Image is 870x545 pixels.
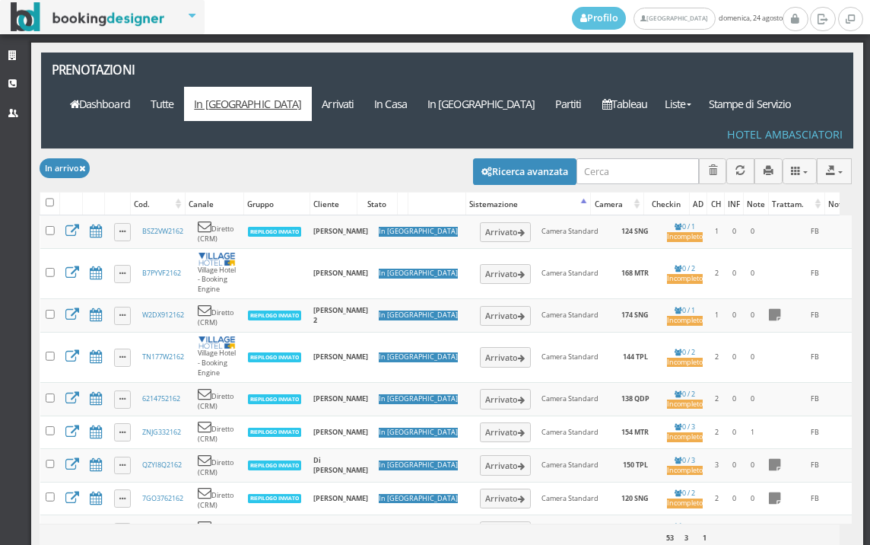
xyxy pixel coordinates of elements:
div: Incompleto [667,274,703,284]
td: 2 [708,332,726,383]
div: AD [690,193,706,215]
div: In [GEOGRAPHIC_DATA] [379,461,458,470]
b: 154 MTR [621,427,649,437]
td: 3 [843,482,869,515]
img: c1bf4543417a11ec8a5106403f595ea8.png [198,336,236,349]
td: 3 [843,299,869,332]
td: Village Hotel - Booking Engine [192,332,242,383]
td: 0 [743,299,762,332]
b: RIEPILOGO INVIATO [250,312,299,319]
b: RIEPILOGO INVIATO [250,354,299,361]
a: In [GEOGRAPHIC_DATA] [184,87,312,121]
a: RIEPILOGO INVIATO [247,226,303,236]
div: Incompleto [667,358,703,368]
h4: Hotel Ambasciatori [727,128,843,141]
div: Incompleto [667,316,703,326]
td: 0 [743,215,762,248]
a: 0 / 2Incompleto [667,389,703,410]
button: Arrivato [480,306,531,326]
td: 0 [726,299,742,332]
a: RIEPILOGO INVIATO [247,492,303,502]
button: Arrivato [480,422,531,442]
div: Gruppo [244,193,309,215]
div: Incompleto [667,400,703,410]
td: 0 [726,215,742,248]
td: 0 [726,248,742,299]
td: Diretto (CRM) [192,383,242,416]
td: Village Hotel - Booking Engine [192,248,242,299]
td: FB [787,416,843,448]
b: [PERSON_NAME] [313,352,368,362]
a: Profilo [572,7,627,30]
td: 0 [726,332,742,383]
td: 0 [743,248,762,299]
div: Trattam. [769,193,824,215]
div: In [GEOGRAPHIC_DATA] [379,494,458,504]
td: FB [787,482,843,515]
a: Tutte [140,87,184,121]
img: c1bf4543417a11ec8a5106403f595ea8.png [198,253,236,265]
a: B7PYVF2162 [142,268,181,278]
div: In [GEOGRAPHIC_DATA] [379,428,458,438]
div: In [GEOGRAPHIC_DATA] [379,352,458,362]
td: Camera Standard [536,482,609,515]
div: CH [707,193,724,215]
td: 2 [708,248,726,299]
a: RIEPILOGO INVIATO [247,460,303,470]
a: 0 / 3Incompleto [667,422,703,442]
a: In Casa [364,87,418,121]
button: Arrivato [480,521,531,541]
a: Tableau [592,87,658,121]
a: 7GO3762162 [142,493,183,503]
b: 1 [703,533,706,543]
td: FB [787,248,843,299]
td: Camera Standard [536,332,609,383]
b: Di [PERSON_NAME] [313,455,368,475]
a: 0 / 2Incompleto [667,263,703,284]
div: In [GEOGRAPHIC_DATA] [379,269,458,279]
b: 168 MTR [621,268,649,278]
b: RIEPILOGO INVIATO [250,429,299,435]
a: Liste [658,87,698,121]
a: 0 / 2Incompleto [667,488,703,508]
td: 3 [843,416,869,448]
b: 124 SNG [621,226,649,236]
b: 120 SNG [621,493,649,503]
a: 6214752162 [142,394,180,403]
a: [GEOGRAPHIC_DATA] [633,8,715,30]
div: Incompleto [667,432,703,442]
a: W2DX912162 [142,310,184,320]
td: 3 [843,449,869,482]
div: In [GEOGRAPHIC_DATA] [379,394,458,404]
div: Stato [357,193,397,215]
div: Camera [591,193,643,215]
td: FB [787,332,843,383]
div: Cliente [310,193,357,215]
div: In [GEOGRAPHIC_DATA] [379,311,458,320]
a: 0 / 1Incompleto [667,222,703,242]
a: RIEPILOGO INVIATO [247,352,303,362]
b: 138 QDP [621,394,649,403]
a: Dashboard [59,87,140,121]
div: Notti [825,193,850,215]
td: 2 [708,416,726,448]
a: RIEPILOGO INVIATO [247,426,303,436]
td: 7 [843,383,869,416]
input: Cerca [576,158,699,183]
td: Camera Standard [536,383,609,416]
b: 144 TPL [623,352,648,362]
a: 0 / 2Incompleto [667,347,703,368]
td: Camera Standard [536,248,609,299]
td: 7 [843,215,869,248]
td: 0 [743,449,762,482]
td: Camera Standard [536,416,609,448]
td: Diretto (CRM) [192,416,242,448]
button: In arrivo [40,158,90,177]
button: Ricerca avanzata [473,158,576,184]
td: 0 [726,482,742,515]
img: BookingDesigner.com [11,2,165,32]
td: Camera Standard [536,299,609,332]
div: Note [744,193,768,215]
a: RIEPILOGO INVIATO [247,394,303,403]
b: 3 [684,533,688,543]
